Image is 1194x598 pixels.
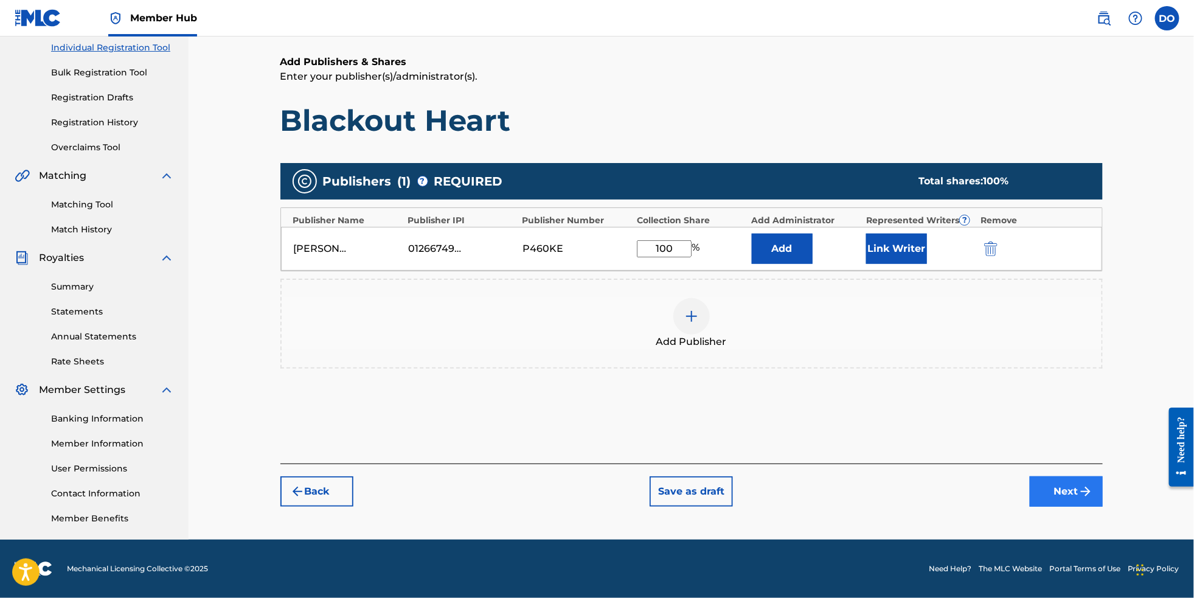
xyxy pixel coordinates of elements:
button: Next [1030,476,1103,507]
img: Royalties [15,251,29,265]
span: Royalties [39,251,84,265]
a: Annual Statements [51,330,174,343]
span: ? [418,176,428,186]
button: Add [752,234,813,264]
span: Member Settings [39,383,125,397]
a: Individual Registration Tool [51,41,174,54]
img: add [684,309,699,324]
img: 12a2ab48e56ec057fbd8.svg [984,242,998,256]
iframe: Resource Center [1161,397,1194,498]
img: expand [159,169,174,183]
img: MLC Logo [15,9,61,27]
span: Matching [39,169,86,183]
h6: Add Publishers & Shares [280,55,1103,69]
img: Matching [15,169,30,183]
a: Match History [51,223,174,236]
a: Banking Information [51,412,174,425]
span: ( 1 ) [398,172,411,190]
a: Summary [51,280,174,293]
img: f7272a7cc735f4ea7f67.svg [1078,484,1093,499]
div: Represented Writers [866,214,975,227]
div: Remove [981,214,1090,227]
a: Member Information [51,437,174,450]
a: Bulk Registration Tool [51,66,174,79]
a: Privacy Policy [1128,563,1179,574]
button: Link Writer [866,234,927,264]
a: The MLC Website [979,563,1042,574]
img: expand [159,383,174,397]
img: expand [159,251,174,265]
div: Total shares: [919,174,1078,189]
button: Back [280,476,353,507]
img: publishers [297,174,312,189]
img: search [1097,11,1111,26]
button: Save as draft [650,476,733,507]
a: Contact Information [51,487,174,500]
img: 7ee5dd4eb1f8a8e3ef2f.svg [290,484,305,499]
img: help [1128,11,1143,26]
div: Collection Share [637,214,746,227]
div: Publisher IPI [408,214,516,227]
a: Registration Drafts [51,91,174,104]
span: Publishers [323,172,392,190]
span: Member Hub [130,11,197,25]
div: Publisher Number [522,214,631,227]
img: logo [15,561,52,576]
div: Drag [1137,552,1144,588]
iframe: Chat Widget [1133,540,1194,598]
div: Add Administrator [752,214,861,227]
span: Mechanical Licensing Collective © 2025 [67,563,208,574]
p: Enter your publisher(s)/administrator(s). [280,69,1103,84]
a: Member Benefits [51,512,174,525]
img: Member Settings [15,383,29,397]
a: Need Help? [929,563,971,574]
span: REQUIRED [434,172,503,190]
a: Overclaims Tool [51,141,174,154]
div: Publisher Name [293,214,402,227]
span: % [692,240,703,257]
span: 100 % [984,175,1009,187]
a: Registration History [51,116,174,129]
a: Rate Sheets [51,355,174,368]
a: Matching Tool [51,198,174,211]
div: Help [1123,6,1148,30]
a: User Permissions [51,462,174,475]
span: Add Publisher [656,335,727,349]
a: Portal Terms of Use [1049,563,1120,574]
a: Public Search [1092,6,1116,30]
img: Top Rightsholder [108,11,123,26]
div: User Menu [1155,6,1179,30]
h1: Blackout Heart [280,102,1103,139]
a: Statements [51,305,174,318]
span: ? [960,215,970,225]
